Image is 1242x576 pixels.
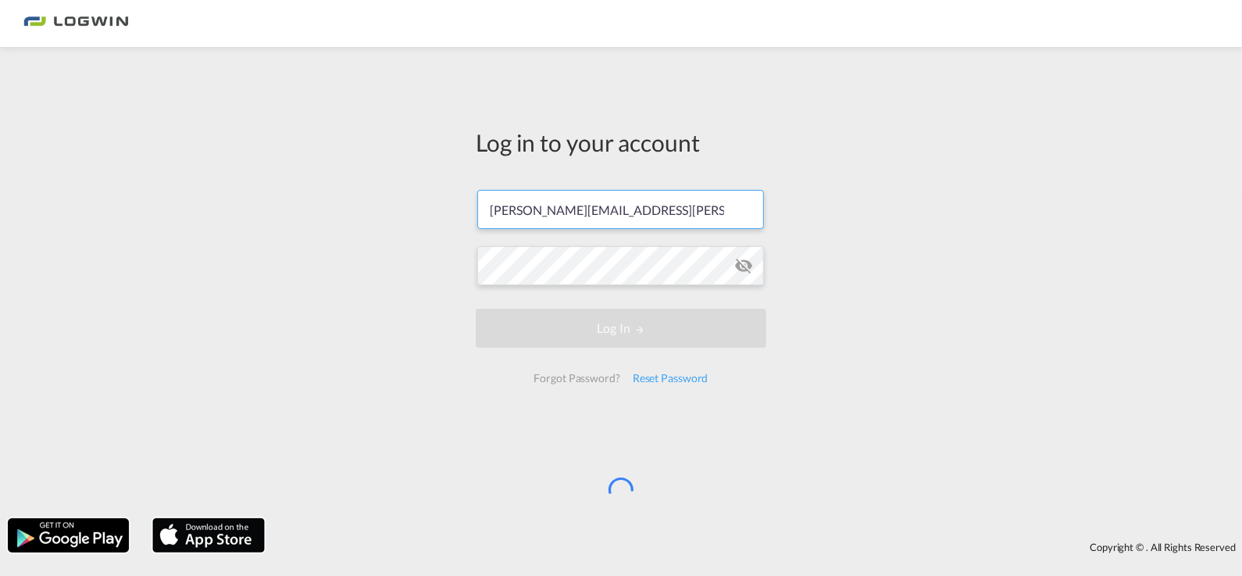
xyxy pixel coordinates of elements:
[273,534,1242,560] div: Copyright © . All Rights Reserved
[476,309,766,348] button: LOGIN
[626,364,715,392] div: Reset Password
[151,517,266,554] img: apple.png
[477,190,764,229] input: Enter email/phone number
[476,126,766,159] div: Log in to your account
[527,364,626,392] div: Forgot Password?
[23,6,129,41] img: bc73a0e0d8c111efacd525e4c8ad7d32.png
[6,517,130,554] img: google.png
[734,256,753,275] md-icon: icon-eye-off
